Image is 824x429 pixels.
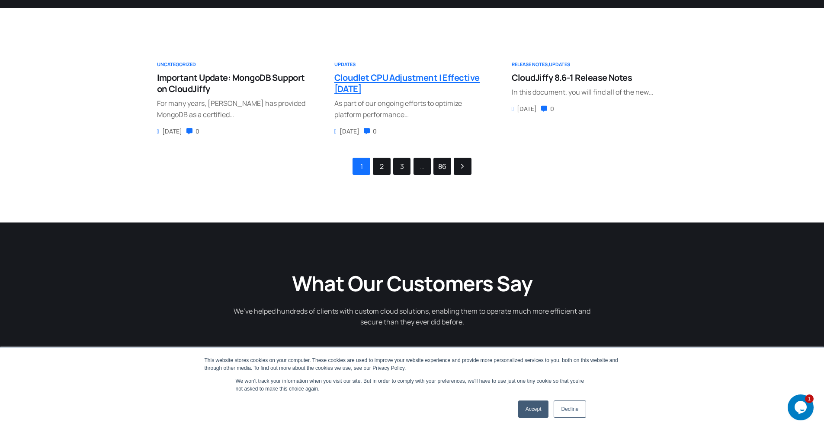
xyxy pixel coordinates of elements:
a: CloudJiffy 8.6-1 Release Notes [512,68,632,83]
div: We’ve helped hundreds of clients with custom cloud solutions, enabling them to operate much more ... [140,306,685,328]
span: Cloudlet CPU Adjustment | Effective [DATE] [334,72,480,95]
p: We won't track your information when you visit our site. But in order to comply with your prefere... [236,377,589,393]
div: This website stores cookies on your computer. These cookies are used to improve your website expe... [205,356,620,372]
a: Important Update: MongoDB Support on CloudJiffy [157,68,313,95]
span: … [414,158,430,175]
span: CloudJiffy 8.6-1 Release Notes [512,72,632,83]
a: 2 [373,158,390,175]
div: In this document, you will find all of the new… [512,87,653,98]
span: 1 [353,158,369,175]
nav: Posts navigation [157,158,667,175]
a: Updates [334,61,356,67]
span: Important Update: MongoDB Support on CloudJiffy [157,72,305,95]
a: Uncategorized [157,61,196,67]
a: 3 [394,158,410,175]
a: Updates [549,61,570,67]
a: Cloudlet CPU Adjustment | Effective [DATE] [334,68,490,95]
a: Accept [518,400,549,418]
div: [DATE] [157,127,186,136]
iframe: chat widget [788,394,815,420]
div: As part of our ongoing efforts to optimize platform performance… [334,98,490,120]
div: For many years, [PERSON_NAME] has provided MongoDB as a certified… [157,98,313,120]
a: Decline [554,400,586,418]
div: 0 [541,104,558,114]
div: 0 [364,127,381,136]
h2: What Our Customers Say [140,270,685,297]
a: 86 [434,158,450,175]
div: [DATE] [512,104,541,114]
div: 0 [186,127,204,136]
a: Release Notes [512,61,548,67]
div: [DATE] [334,127,364,136]
div: , [512,60,570,68]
